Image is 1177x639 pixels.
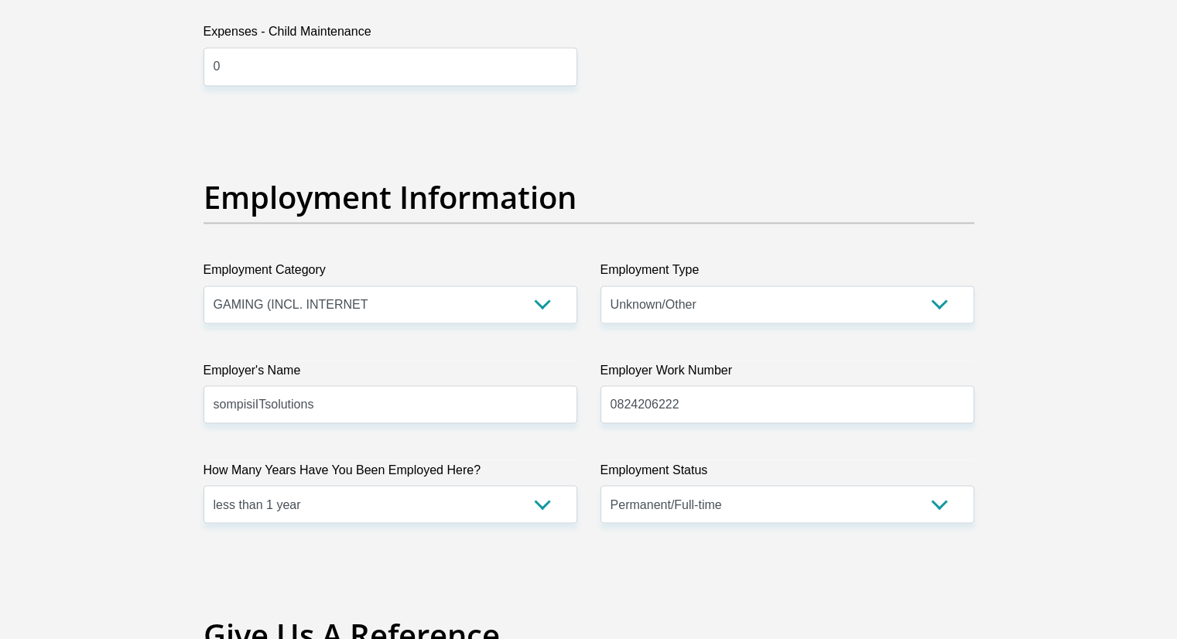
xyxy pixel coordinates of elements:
[204,361,577,385] label: Employer's Name
[204,47,577,85] input: Expenses - Child Maintenance
[600,385,974,423] input: Employer Work Number
[600,261,974,285] label: Employment Type
[204,22,577,47] label: Expenses - Child Maintenance
[204,460,577,485] label: How Many Years Have You Been Employed Here?
[600,460,974,485] label: Employment Status
[204,179,974,216] h2: Employment Information
[204,385,577,423] input: Employer's Name
[204,261,577,285] label: Employment Category
[600,361,974,385] label: Employer Work Number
